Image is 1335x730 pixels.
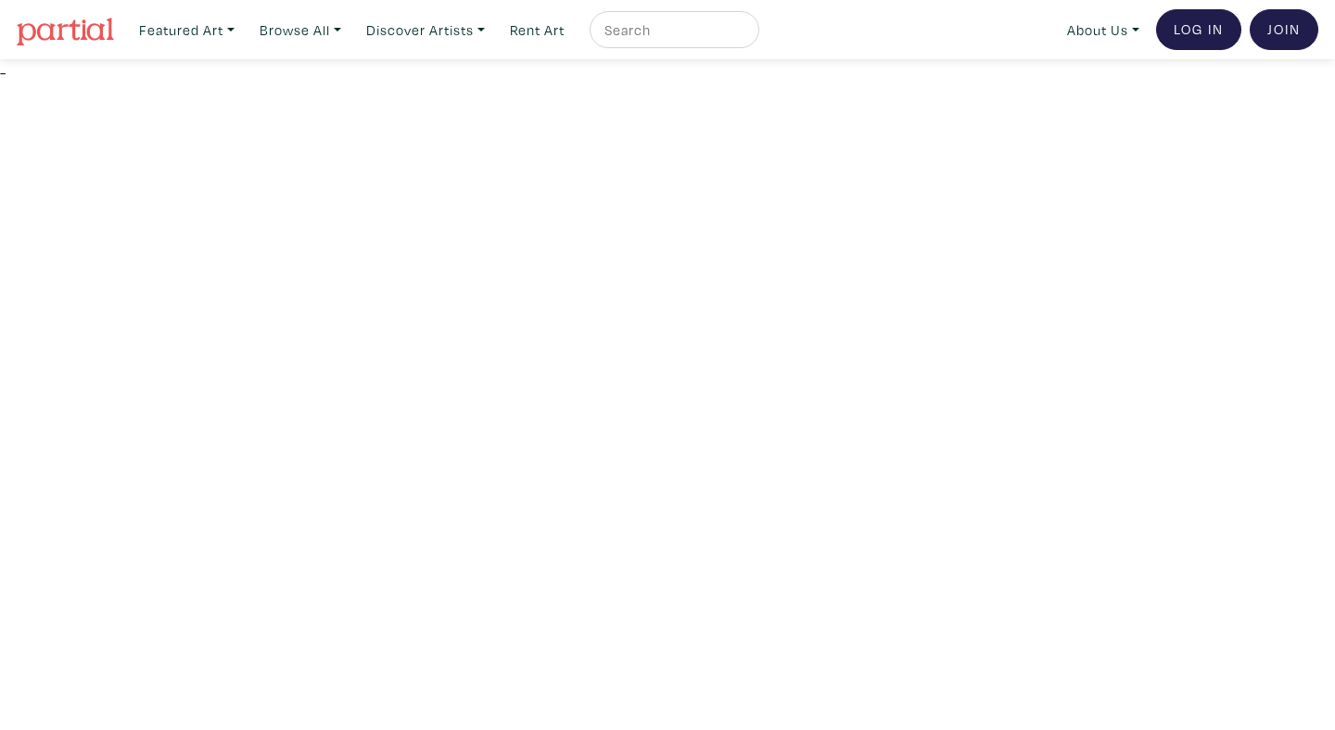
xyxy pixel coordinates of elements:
input: Search [603,19,742,42]
a: Browse All [251,11,350,49]
a: Rent Art [502,11,573,49]
a: About Us [1059,11,1148,49]
a: Discover Artists [358,11,493,49]
a: Featured Art [131,11,243,49]
a: Join [1250,9,1318,50]
a: Log In [1156,9,1241,50]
